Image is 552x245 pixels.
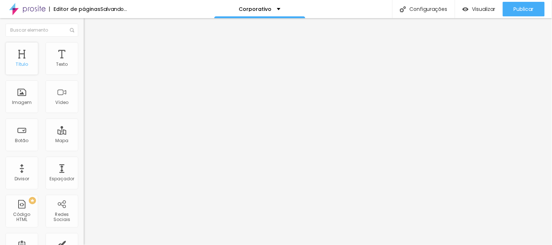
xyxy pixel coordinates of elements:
[84,18,552,245] iframe: Editor
[503,2,545,16] button: Publicar
[55,138,68,143] div: Mapa
[70,28,74,32] img: Icone
[47,212,76,222] div: Redes Sociais
[7,212,36,222] div: Código HTML
[16,62,28,67] div: Título
[472,6,496,12] span: Visualizar
[514,6,534,12] span: Publicar
[15,176,29,181] div: Divisor
[55,100,68,105] div: Vídeo
[12,100,32,105] div: Imagem
[5,24,78,37] input: Buscar elemento
[462,6,469,12] img: view-1.svg
[49,7,100,12] div: Editor de páginas
[49,176,74,181] div: Espaçador
[15,138,29,143] div: Botão
[400,6,406,12] img: Icone
[239,7,271,12] p: Corporativo
[100,7,127,12] div: Salvando...
[56,62,68,67] div: Texto
[455,2,503,16] button: Visualizar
